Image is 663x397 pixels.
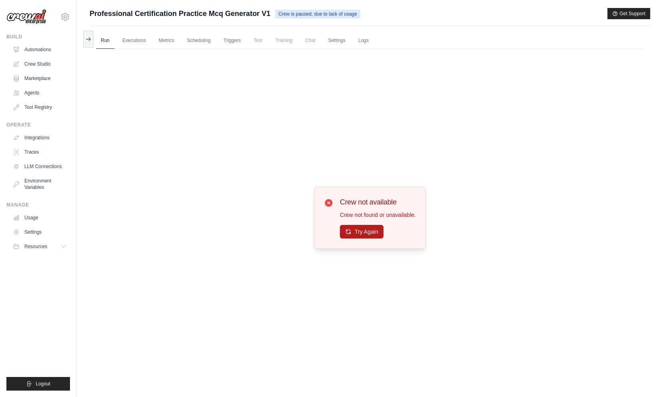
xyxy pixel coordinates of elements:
[118,32,151,49] a: Executions
[96,32,114,49] a: Run
[340,225,383,239] button: Try Again
[10,86,70,99] a: Agents
[182,32,215,49] a: Scheduling
[154,32,179,49] a: Metrics
[270,32,297,48] span: Training is not available until the deployment is complete
[6,9,46,24] img: Logo
[10,101,70,114] a: Tool Registry
[10,174,70,194] a: Environment Variables
[324,32,350,49] a: Settings
[607,8,650,19] button: Get Support
[10,240,70,253] button: Resources
[340,196,416,208] h3: Crew not available
[249,32,267,48] span: Test
[10,211,70,224] a: Usage
[10,43,70,56] a: Automations
[10,226,70,239] a: Settings
[24,243,47,250] span: Resources
[10,146,70,158] a: Traces
[340,211,416,219] p: Crew not found or unavailable.
[10,131,70,144] a: Integrations
[219,32,246,49] a: Triggers
[275,10,360,18] span: Crew is paused, due to lack of usage
[90,8,270,19] span: Professional Certification Practice Mcq Generator V1
[353,32,373,49] a: Logs
[6,34,70,40] div: Build
[6,202,70,208] div: Manage
[10,58,70,70] a: Crew Studio
[6,377,70,391] button: Logout
[6,122,70,128] div: Operate
[300,32,320,48] span: Chat is not available until the deployment is complete
[36,381,50,387] span: Logout
[10,160,70,173] a: LLM Connections
[10,72,70,85] a: Marketplace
